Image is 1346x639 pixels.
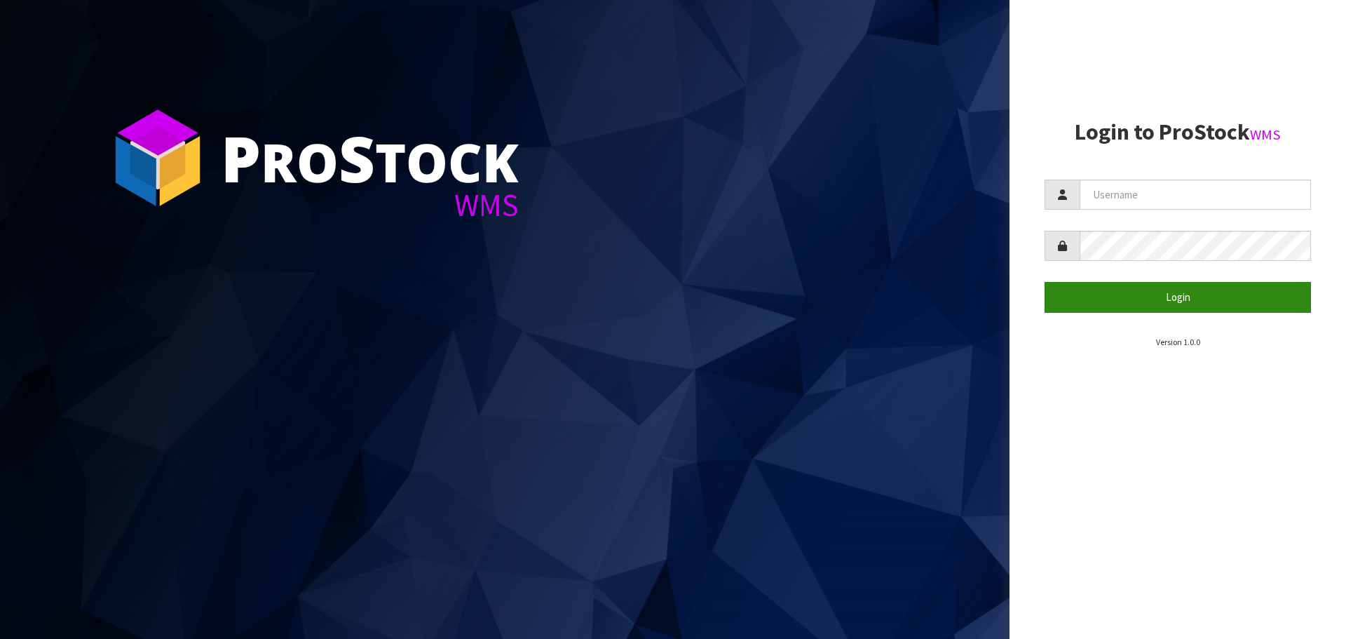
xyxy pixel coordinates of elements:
[1045,282,1311,312] button: Login
[1250,126,1281,144] small: WMS
[105,105,210,210] img: ProStock Cube
[339,115,375,201] span: S
[221,115,261,201] span: P
[1156,337,1200,347] small: Version 1.0.0
[1045,120,1311,144] h2: Login to ProStock
[221,189,519,221] div: WMS
[221,126,519,189] div: ro tock
[1080,180,1311,210] input: Username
